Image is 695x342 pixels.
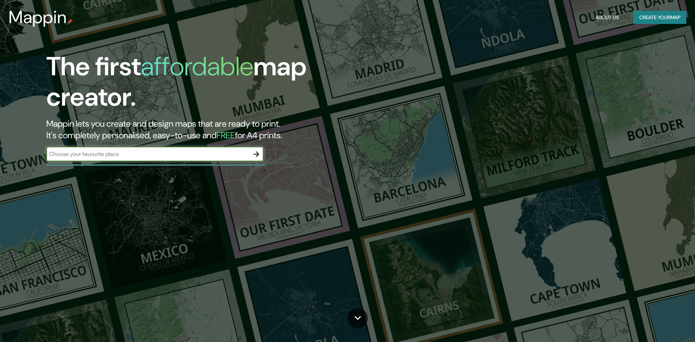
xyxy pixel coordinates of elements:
input: Choose your favourite place [46,150,249,158]
h5: FREE [216,130,235,141]
h3: Mappin [9,7,67,28]
h2: Mappin lets you create and design maps that are ready to print. It's completely personalised, eas... [46,118,394,141]
h1: The first map creator. [46,51,394,118]
button: About Us [593,11,622,24]
button: Create yourmap [633,11,686,24]
img: mappin-pin [67,19,73,25]
h1: affordable [141,50,253,83]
